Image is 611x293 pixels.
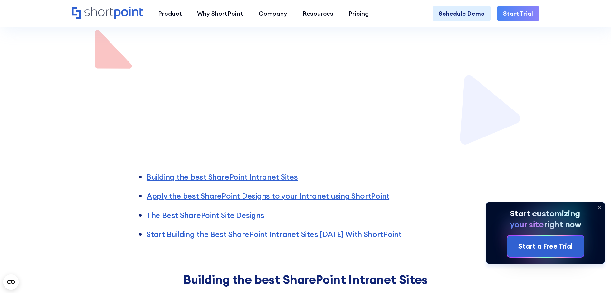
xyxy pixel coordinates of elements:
div: Start a Free Trial [518,241,573,251]
div: Product [158,9,182,18]
a: Start Trial [497,6,539,21]
a: Product [150,6,189,21]
a: Pricing [341,6,377,21]
button: Open CMP widget [3,274,19,290]
div: Pricing [348,9,369,18]
a: Building the best SharePoint Intranet Sites [147,172,298,182]
a: Start Building the Best SharePoint Intranet Sites [DATE] With ShortPoint [147,229,402,239]
div: Company [259,9,287,18]
a: Home [72,7,143,20]
a: Start a Free Trial [507,236,584,257]
a: Company [251,6,295,21]
div: Resources [302,9,333,18]
h2: Building the best SharePoint Intranet Sites [134,272,477,287]
a: The Best SharePoint Site Designs [147,210,264,220]
a: Schedule Demo [433,6,491,21]
a: Why ShortPoint [190,6,251,21]
a: Resources [295,6,341,21]
div: Why ShortPoint [197,9,243,18]
a: Apply the best SharePoint Designs to your Intranet using ShortPoint [147,191,389,201]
